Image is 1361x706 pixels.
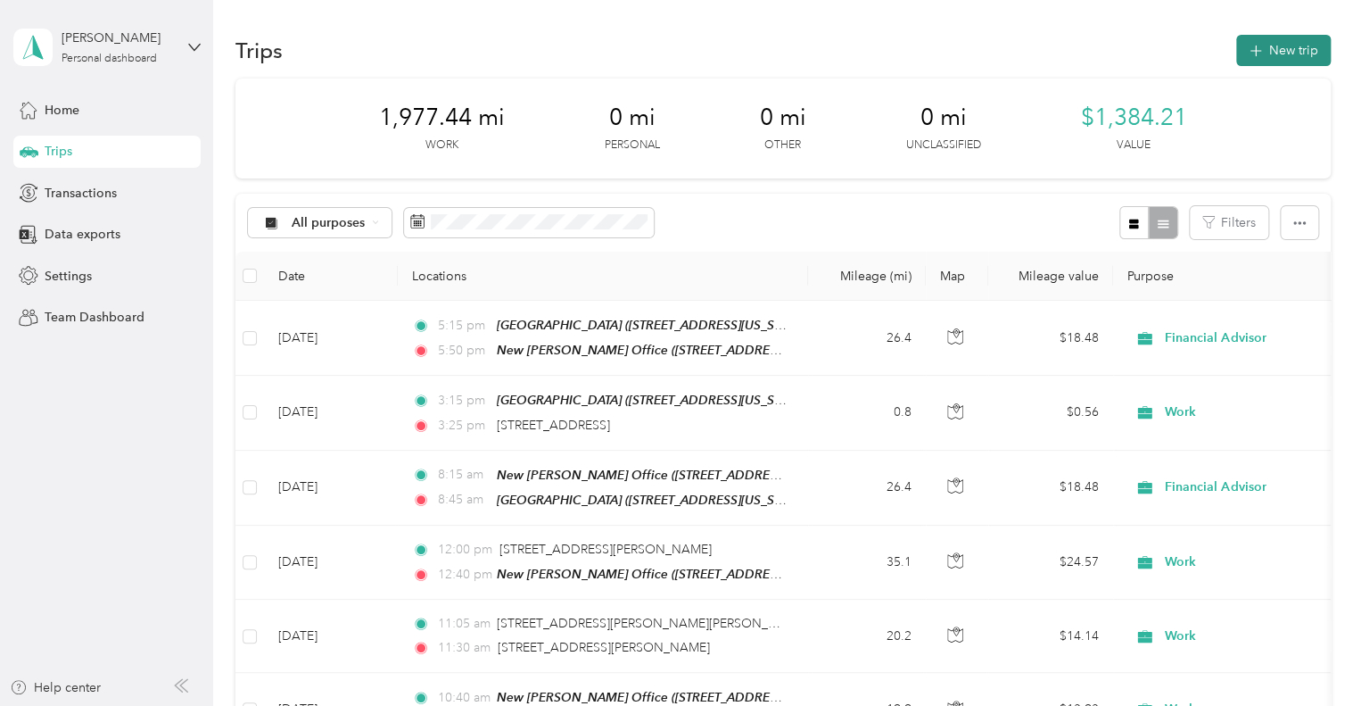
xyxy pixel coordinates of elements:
td: 26.4 [808,301,926,376]
span: 8:45 am [437,490,488,510]
th: Mileage (mi) [808,252,926,301]
span: New [PERSON_NAME] Office ([STREET_ADDRESS][PERSON_NAME]) [497,343,892,358]
span: Home [45,101,79,120]
span: All purposes [292,217,366,229]
span: 3:25 pm [437,416,488,436]
th: Map [926,252,988,301]
span: New [PERSON_NAME] Office ([STREET_ADDRESS][PERSON_NAME]) [497,690,892,705]
span: New [PERSON_NAME] Office ([STREET_ADDRESS][PERSON_NAME]) [497,567,892,582]
span: 12:00 pm [437,540,491,560]
div: [PERSON_NAME] [62,29,173,47]
span: 3:15 pm [437,391,488,411]
div: Personal dashboard [62,54,157,64]
span: 8:15 am [437,465,488,485]
span: Team Dashboard [45,308,144,327]
td: 26.4 [808,451,926,526]
td: $18.48 [988,301,1113,376]
span: [STREET_ADDRESS][PERSON_NAME] [498,640,710,655]
p: Unclassified [906,137,981,154]
span: 11:30 am [437,638,490,658]
p: Value [1117,137,1151,154]
span: Financial Advisor [1165,478,1328,497]
span: Work [1165,552,1328,572]
span: 11:05 am [437,614,488,634]
td: $14.14 [988,600,1113,673]
span: Financial Advisor [1165,328,1328,348]
span: 0 mi [920,104,967,132]
td: $0.56 [988,376,1113,450]
td: [DATE] [264,301,398,376]
span: Trips [45,142,72,161]
span: 0 mi [760,104,806,132]
td: [DATE] [264,600,398,673]
button: New trip [1236,35,1331,66]
th: Mileage value [988,252,1113,301]
span: [STREET_ADDRESS][PERSON_NAME] [499,542,712,557]
th: Date [264,252,398,301]
td: 35.1 [808,526,926,600]
h1: Trips [235,41,283,60]
span: Data exports [45,225,120,244]
span: [GEOGRAPHIC_DATA] ([STREET_ADDRESS][US_STATE]) [497,393,807,408]
span: Work [1165,403,1328,422]
span: 1,977.44 mi [379,104,505,132]
td: [DATE] [264,526,398,600]
span: [GEOGRAPHIC_DATA] ([STREET_ADDRESS][US_STATE]) [497,493,807,508]
span: Transactions [45,184,117,203]
span: $1,384.21 [1081,104,1187,132]
iframe: Everlance-gr Chat Button Frame [1261,606,1361,706]
td: $24.57 [988,526,1113,600]
span: [STREET_ADDRESS] [497,418,610,433]
th: Locations [398,252,808,301]
td: 20.2 [808,600,926,673]
span: [STREET_ADDRESS][PERSON_NAME][PERSON_NAME] [497,616,808,631]
span: 0 mi [609,104,656,132]
p: Work [425,137,458,154]
td: 0.8 [808,376,926,450]
p: Other [764,137,801,154]
span: 12:40 pm [437,565,488,585]
span: [GEOGRAPHIC_DATA] ([STREET_ADDRESS][US_STATE]) [497,318,807,333]
span: New [PERSON_NAME] Office ([STREET_ADDRESS][PERSON_NAME]) [497,468,892,483]
td: [DATE] [264,451,398,526]
span: Settings [45,267,92,286]
span: 5:15 pm [437,316,488,336]
p: Personal [605,137,660,154]
span: 5:50 pm [437,341,488,361]
td: [DATE] [264,376,398,450]
button: Filters [1190,206,1268,239]
button: Help center [10,678,101,697]
span: Work [1165,627,1328,646]
td: $18.48 [988,451,1113,526]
